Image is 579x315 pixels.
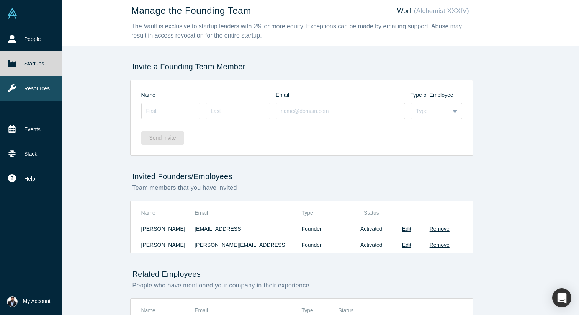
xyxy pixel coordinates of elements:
[411,91,462,99] div: Type of Employee
[301,221,346,237] td: founder
[141,237,195,253] td: [PERSON_NAME]
[301,206,346,221] th: Type
[301,237,346,253] td: founder
[131,22,469,40] div: The Vault is exclusive to startup leaders with 2% or more equity. Exceptions can be made by email...
[130,183,473,193] div: Team members that you have invited
[195,221,301,237] td: [EMAIL_ADDRESS]
[130,62,473,71] h2: Invite a Founding Team Member
[7,8,18,19] img: Alchemist Vault Logo
[276,91,411,99] div: Email
[347,206,396,221] th: Status
[206,103,270,119] input: Last
[24,175,35,183] span: Help
[347,221,396,237] td: Activated
[7,296,51,307] button: My Account
[130,172,473,181] h2: Invited Founders/Employees
[23,297,51,305] span: My Account
[416,107,444,115] div: Type
[276,103,405,119] input: name@domain.com
[402,241,411,249] button: Edit
[141,91,276,99] div: Name
[347,237,396,253] td: Activated
[7,296,18,307] img: Sharad Varshney's Account
[130,281,473,290] div: People who have mentioned your company in their experience
[141,206,195,221] th: Name
[130,269,473,279] h2: Related Employees
[195,237,301,253] td: [PERSON_NAME][EMAIL_ADDRESS]
[402,225,411,233] button: Edit
[141,103,201,119] input: First
[430,225,450,233] button: Remove
[195,206,301,221] th: Email
[414,7,469,15] span: (Alchemist XXXIV)
[430,241,450,249] button: Remove
[141,131,184,145] button: Send Invite
[396,206,417,221] th: Column for edit button
[131,5,251,16] h1: Manage the Founding Team
[141,221,195,237] td: [PERSON_NAME]
[397,7,469,15] h2: Worf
